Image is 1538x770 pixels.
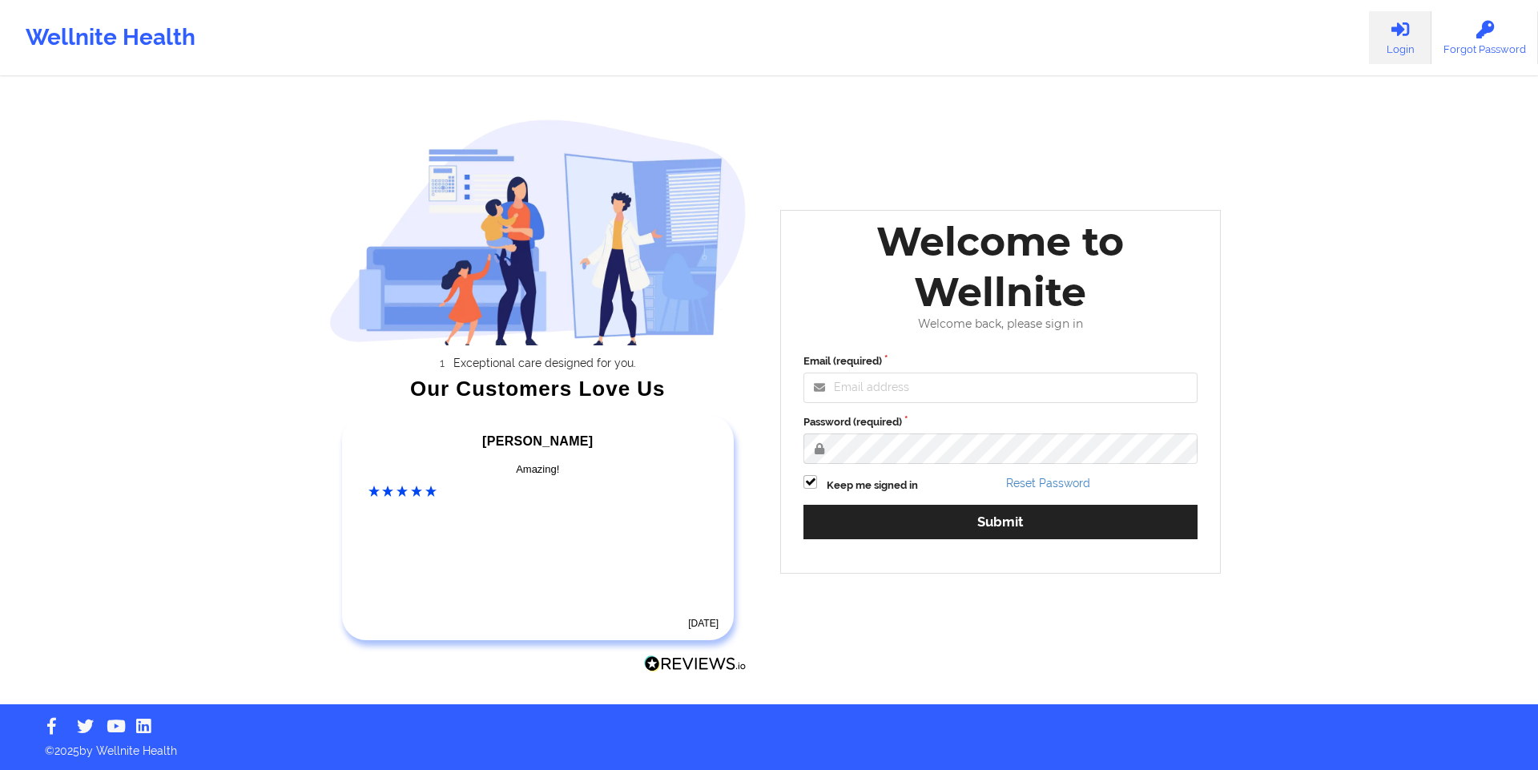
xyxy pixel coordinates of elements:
span: [PERSON_NAME] [482,434,593,448]
time: [DATE] [688,618,719,629]
p: © 2025 by Wellnite Health [34,732,1504,759]
label: Email (required) [803,353,1198,369]
button: Submit [803,505,1198,539]
a: Reviews.io Logo [644,655,747,676]
label: Keep me signed in [827,478,918,494]
div: Welcome to Wellnite [792,216,1209,317]
div: Amazing! [368,462,708,478]
img: Reviews.io Logo [644,655,747,672]
div: Our Customers Love Us [329,381,747,397]
div: Welcome back, please sign in [792,317,1209,331]
a: Forgot Password [1431,11,1538,64]
a: Login [1369,11,1431,64]
a: Reset Password [1006,477,1090,490]
label: Password (required) [803,414,1198,430]
input: Email address [803,373,1198,403]
img: wellnite-auth-hero_200.c722682e.png [329,119,747,345]
li: Exceptional care designed for you. [343,357,747,369]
